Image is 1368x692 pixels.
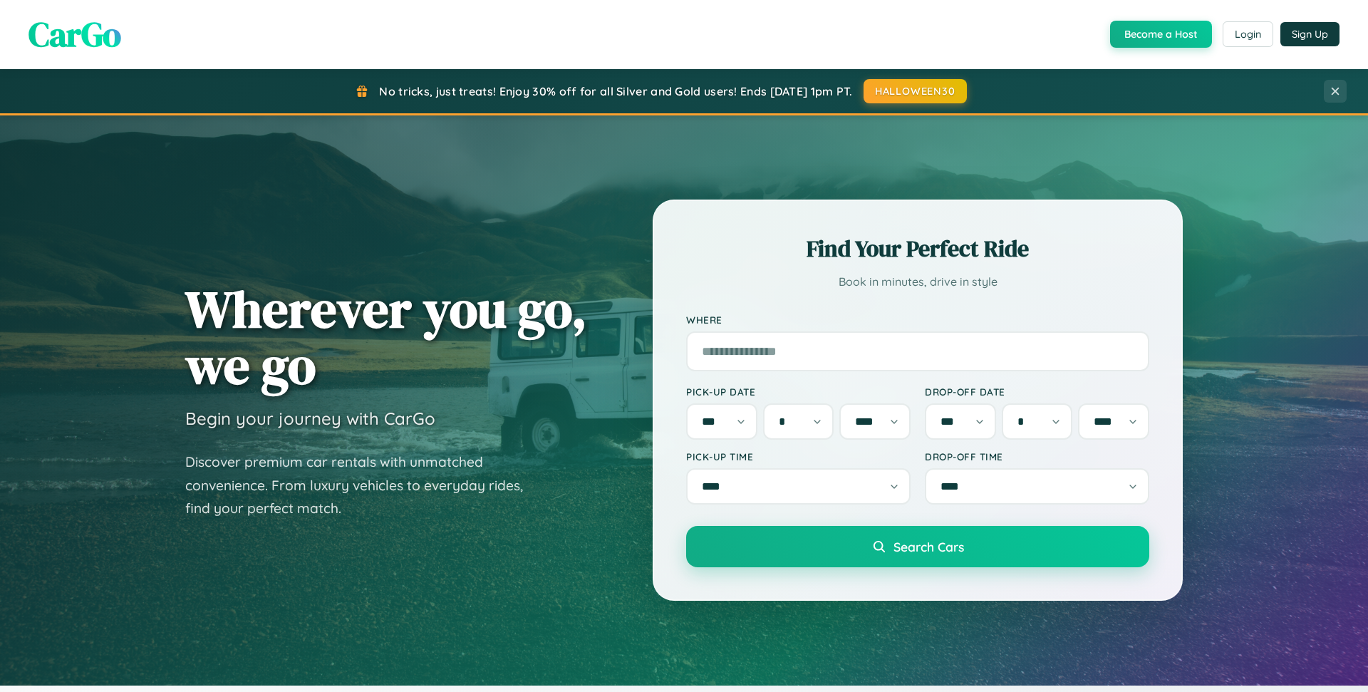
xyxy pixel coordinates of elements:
[925,386,1149,398] label: Drop-off Date
[686,314,1149,326] label: Where
[686,386,911,398] label: Pick-up Date
[185,450,541,520] p: Discover premium car rentals with unmatched convenience. From luxury vehicles to everyday rides, ...
[185,281,587,393] h1: Wherever you go, we go
[1110,21,1212,48] button: Become a Host
[686,450,911,463] label: Pick-up Time
[864,79,967,103] button: HALLOWEEN30
[185,408,435,429] h3: Begin your journey with CarGo
[925,450,1149,463] label: Drop-off Time
[1280,22,1339,46] button: Sign Up
[686,233,1149,264] h2: Find Your Perfect Ride
[28,11,121,58] span: CarGo
[379,84,852,98] span: No tricks, just treats! Enjoy 30% off for all Silver and Gold users! Ends [DATE] 1pm PT.
[686,272,1149,292] p: Book in minutes, drive in style
[893,539,964,554] span: Search Cars
[1223,21,1273,47] button: Login
[686,526,1149,567] button: Search Cars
